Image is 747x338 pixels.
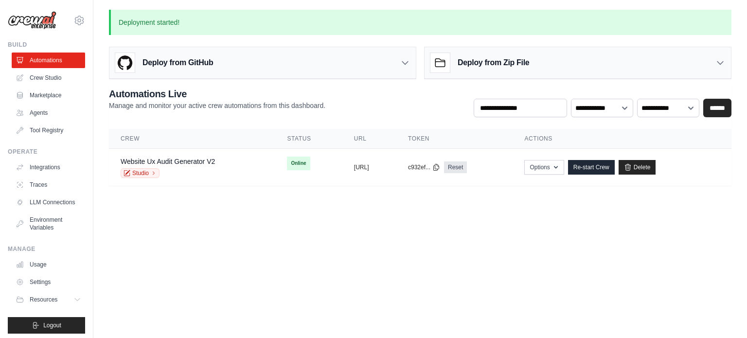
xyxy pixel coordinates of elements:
button: c932ef... [408,163,440,171]
th: Token [396,129,513,149]
span: Online [287,157,310,170]
button: Resources [12,292,85,307]
p: Deployment started! [109,10,731,35]
a: LLM Connections [12,195,85,210]
a: Usage [12,257,85,272]
a: Tool Registry [12,123,85,138]
a: Studio [121,168,160,178]
a: Environment Variables [12,212,85,235]
span: Resources [30,296,57,303]
a: Reset [444,161,467,173]
a: Settings [12,274,85,290]
h3: Deploy from Zip File [458,57,529,69]
th: Crew [109,129,275,149]
div: Operate [8,148,85,156]
span: Logout [43,321,61,329]
a: Crew Studio [12,70,85,86]
a: Automations [12,53,85,68]
h3: Deploy from GitHub [142,57,213,69]
img: GitHub Logo [115,53,135,72]
th: Actions [513,129,731,149]
a: Re-start Crew [568,160,615,175]
div: Manage [8,245,85,253]
img: Logo [8,11,56,30]
a: Integrations [12,160,85,175]
a: Marketplace [12,88,85,103]
th: Status [275,129,342,149]
p: Manage and monitor your active crew automations from this dashboard. [109,101,325,110]
a: Delete [619,160,656,175]
h2: Automations Live [109,87,325,101]
a: Traces [12,177,85,193]
th: URL [342,129,396,149]
button: Options [524,160,564,175]
div: Build [8,41,85,49]
a: Agents [12,105,85,121]
button: Logout [8,317,85,334]
a: Website Ux Audit Generator V2 [121,158,215,165]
